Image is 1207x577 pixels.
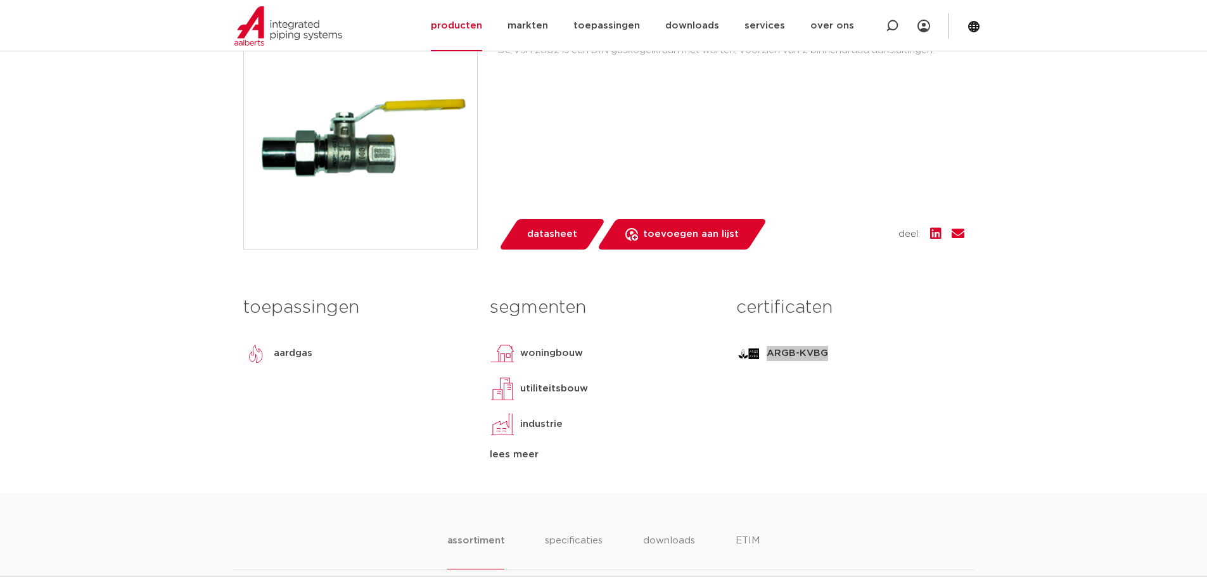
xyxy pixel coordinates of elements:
span: toevoegen aan lijst [643,224,739,244]
img: ARGB-KVBG [736,341,762,366]
p: woningbouw [520,346,583,361]
img: industrie [490,412,515,437]
h3: certificaten [736,295,964,320]
li: ETIM [736,533,760,569]
a: datasheet [498,219,606,250]
p: ARGB-KVBG [767,346,828,361]
img: woningbouw [490,341,515,366]
div: lees meer [490,447,717,462]
p: aardgas [274,346,312,361]
p: utiliteitsbouw [520,381,588,396]
img: aardgas [243,341,269,366]
span: datasheet [527,224,577,244]
span: deel: [898,227,920,242]
p: industrie [520,417,563,432]
li: specificaties [545,533,603,569]
img: utiliteitsbouw [490,376,515,402]
h3: toepassingen [243,295,471,320]
img: Product Image for VSH gaskogelkraan DIN met wartel (2 x binnendraad) [244,16,477,249]
li: downloads [643,533,695,569]
li: assortiment [447,533,505,569]
h3: segmenten [490,295,717,320]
